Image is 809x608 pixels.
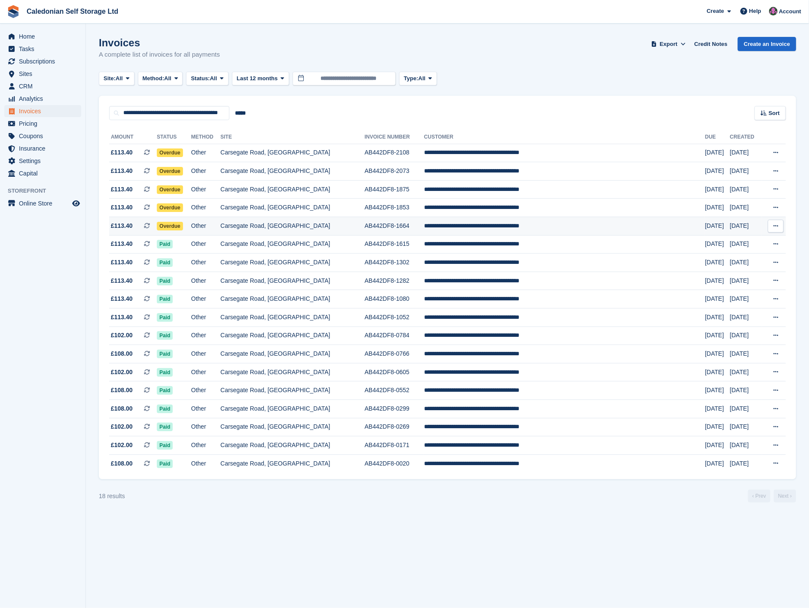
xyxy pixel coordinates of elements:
th: Status [157,130,191,144]
td: Carsegate Road, [GEOGRAPHIC_DATA] [220,235,365,254]
span: £113.40 [111,185,133,194]
td: AB442DF8-0171 [365,436,424,455]
td: Other [191,345,220,363]
span: Overdue [157,167,183,175]
span: Paid [157,258,173,267]
td: Carsegate Road, [GEOGRAPHIC_DATA] [220,454,365,472]
td: [DATE] [730,418,762,436]
span: Export [660,40,678,48]
th: Invoice Number [365,130,424,144]
td: Carsegate Road, [GEOGRAPHIC_DATA] [220,400,365,418]
td: AB442DF8-0605 [365,363,424,381]
td: Carsegate Road, [GEOGRAPHIC_DATA] [220,217,365,236]
td: AB442DF8-2108 [365,144,424,162]
a: menu [4,30,81,42]
span: All [418,74,426,83]
td: Carsegate Road, [GEOGRAPHIC_DATA] [220,254,365,272]
td: Carsegate Road, [GEOGRAPHIC_DATA] [220,309,365,327]
td: [DATE] [730,345,762,363]
td: Carsegate Road, [GEOGRAPHIC_DATA] [220,381,365,400]
span: £113.40 [111,148,133,157]
td: [DATE] [705,363,730,381]
a: menu [4,118,81,130]
span: Invoices [19,105,70,117]
span: Paid [157,386,173,395]
span: £113.40 [111,203,133,212]
td: AB442DF8-1282 [365,272,424,290]
span: £113.40 [111,294,133,303]
td: Other [191,290,220,309]
span: All [164,74,171,83]
td: AB442DF8-2073 [365,162,424,181]
td: Carsegate Road, [GEOGRAPHIC_DATA] [220,363,365,381]
td: [DATE] [705,436,730,455]
span: £102.00 [111,368,133,377]
span: Site: [104,74,116,83]
span: Paid [157,331,173,340]
a: menu [4,105,81,117]
td: [DATE] [730,235,762,254]
span: Paid [157,460,173,468]
span: Home [19,30,70,42]
span: Overdue [157,203,183,212]
span: Coupons [19,130,70,142]
span: CRM [19,80,70,92]
td: [DATE] [730,180,762,199]
span: Create [707,7,724,15]
td: AB442DF8-1080 [365,290,424,309]
td: [DATE] [730,272,762,290]
span: Storefront [8,187,85,195]
td: [DATE] [730,162,762,181]
a: Next [774,490,796,502]
span: Status: [191,74,210,83]
a: menu [4,142,81,154]
td: [DATE] [730,199,762,217]
span: Settings [19,155,70,167]
td: [DATE] [705,199,730,217]
button: Site: All [99,72,134,86]
span: Help [749,7,761,15]
td: [DATE] [705,381,730,400]
td: [DATE] [705,162,730,181]
td: Other [191,217,220,236]
td: Other [191,144,220,162]
td: Other [191,162,220,181]
a: menu [4,93,81,105]
span: £113.40 [111,166,133,175]
span: Method: [143,74,165,83]
td: Other [191,400,220,418]
span: Analytics [19,93,70,105]
span: Sites [19,68,70,80]
th: Created [730,130,762,144]
td: Carsegate Road, [GEOGRAPHIC_DATA] [220,162,365,181]
td: [DATE] [705,235,730,254]
a: Credit Notes [691,37,731,51]
td: Other [191,363,220,381]
td: [DATE] [730,436,762,455]
td: Other [191,327,220,345]
th: Amount [109,130,157,144]
a: menu [4,155,81,167]
span: Paid [157,240,173,248]
td: [DATE] [705,290,730,309]
th: Site [220,130,365,144]
span: Subscriptions [19,55,70,67]
span: Paid [157,423,173,431]
span: Paid [157,441,173,450]
td: Carsegate Road, [GEOGRAPHIC_DATA] [220,436,365,455]
span: £102.00 [111,441,133,450]
h1: Invoices [99,37,220,48]
td: Other [191,436,220,455]
td: [DATE] [705,345,730,363]
td: [DATE] [730,327,762,345]
button: Last 12 months [232,72,289,86]
span: £113.40 [111,258,133,267]
td: Other [191,272,220,290]
span: Overdue [157,222,183,230]
span: Paid [157,350,173,358]
a: Previous [748,490,770,502]
th: Due [705,130,730,144]
td: AB442DF8-0299 [365,400,424,418]
span: £102.00 [111,422,133,431]
a: Preview store [71,198,81,209]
